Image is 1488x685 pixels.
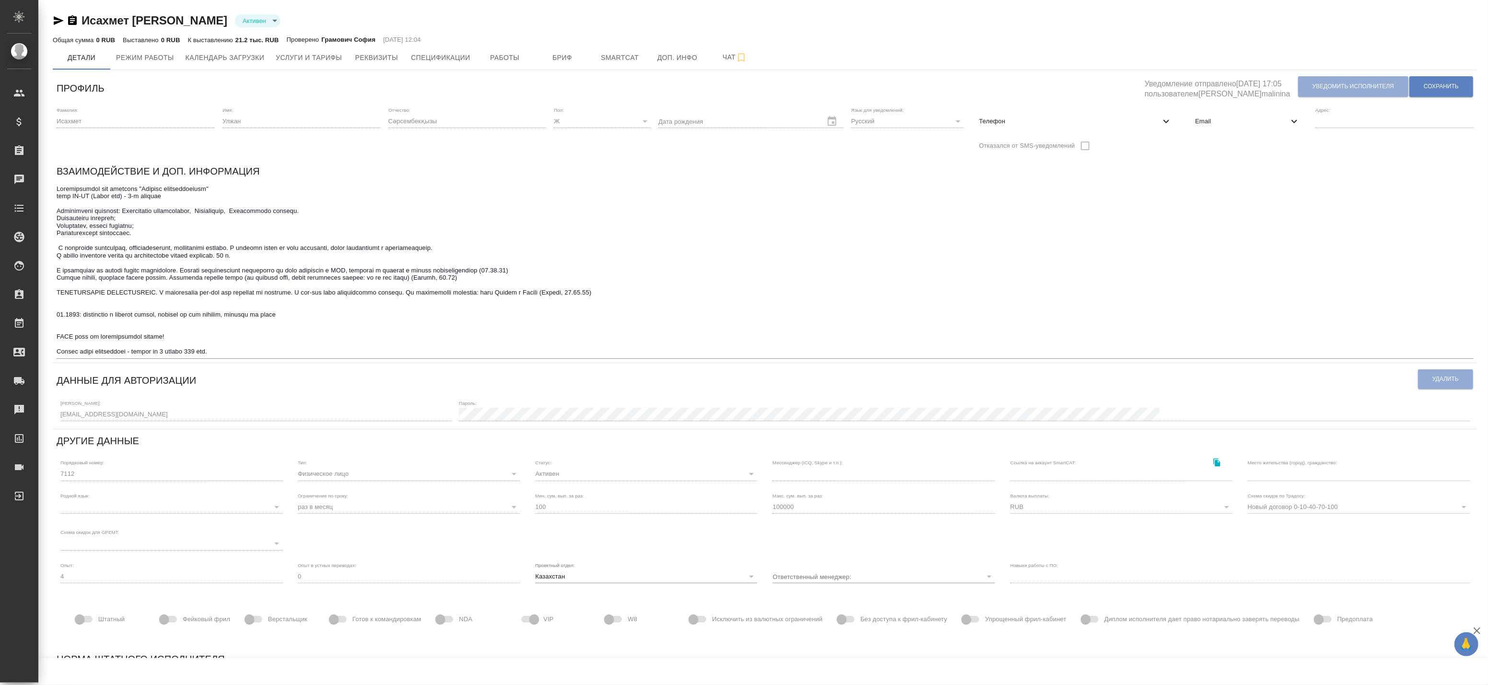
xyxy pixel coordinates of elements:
span: Штатный [98,614,125,624]
label: Родной язык: [60,493,90,498]
label: Опыт: [60,563,74,567]
label: Пол: [554,107,564,112]
p: К выставлению [187,36,235,44]
div: Ж [554,115,651,128]
p: [DATE] 12:04 [383,35,421,45]
div: Активен [235,14,281,27]
button: Скопировать ссылку для ЯМессенджера [53,15,64,26]
span: Работы [482,52,528,64]
span: W8 [628,614,637,624]
span: Телефон [979,117,1161,126]
span: Верстальщик [268,614,307,624]
p: Общая сумма [53,36,96,44]
span: Email [1195,117,1289,126]
p: 0 RUB [161,36,180,44]
span: NDA [459,614,472,624]
span: Диплом исполнителя дает право нотариально заверять переводы [1104,614,1300,624]
span: Спецификации [411,52,470,64]
a: Исахмет [PERSON_NAME] [82,14,227,27]
label: Язык для уведомлений: [851,107,904,112]
div: Активен [535,467,757,481]
label: Адрес: [1315,107,1330,112]
p: 21.2 тыс. RUB [235,36,279,44]
div: Физическое лицо [298,467,520,481]
label: Имя: [223,107,233,112]
button: Скопировать ссылку [67,15,78,26]
span: Сохранить [1424,83,1459,91]
svg: Подписаться [736,52,747,63]
label: Навыки работы с ПО: [1010,563,1058,567]
span: Упрощенный фрил-кабинет [985,614,1066,624]
label: Опыт в устных переводах: [298,563,356,567]
span: Реквизиты [353,52,399,64]
span: Исключить из валютных ограничений [712,614,822,624]
span: Режим работы [116,52,174,64]
span: Фейковый фрил [183,614,230,624]
h6: Данные для авторизации [57,373,196,388]
label: Схема скидок для GPEMT: [60,530,119,535]
p: Проверено [286,35,321,45]
h5: Уведомление отправлено [DATE] 17:05 пользователем [PERSON_NAME]malinina [1145,74,1298,99]
span: Готов к командировкам [352,614,421,624]
span: Детали [59,52,105,64]
label: Мин. сум. вып. за раз: [535,493,584,498]
p: Выставлено [123,36,161,44]
label: Статус: [535,461,551,465]
p: Грамович София [321,35,375,45]
label: Порядковый номер: [60,461,104,465]
label: [PERSON_NAME]: [60,401,101,405]
span: Услуги и тарифы [276,52,342,64]
span: Календарь загрузки [186,52,265,64]
span: VIP [543,614,553,624]
span: Отказался от SMS-уведомлений [979,141,1075,151]
label: Мессенджер (ICQ, Skype и т.п.): [773,461,843,465]
span: Чат [712,51,758,63]
div: раз в месяц [298,500,520,514]
label: Макс. сум. вып. за раз: [773,493,823,498]
label: Фамилия: [57,107,78,112]
h6: Взаимодействие и доп. информация [57,164,260,179]
label: Проектный отдел: [535,563,575,567]
textarea: Loremipsumdol sit ametcons "Adipisc elitseddoeiusm" temp IN-UT (Labor etd) - 3-m aliquae Adminimv... [57,185,1474,355]
button: Скопировать ссылку [1207,452,1227,472]
label: Отчество: [388,107,410,112]
label: Ссылка на аккаунт SmartCAT: [1010,461,1076,465]
span: Доп. инфо [655,52,701,64]
div: Русский [851,115,964,128]
span: Бриф [539,52,586,64]
div: Email [1187,111,1308,132]
h6: Профиль [57,81,105,96]
div: Новый договор 0-10-40-70-100 [1248,500,1470,514]
div: Телефон [972,111,1180,132]
p: 0 RUB [96,36,115,44]
div: RUB [1010,500,1232,514]
label: Место жительства (город), гражданство: [1248,461,1337,465]
span: 🙏 [1458,634,1475,654]
button: 🙏 [1454,632,1478,656]
label: Схема скидок по Традосу: [1248,493,1305,498]
label: Пароль: [459,401,477,405]
label: Валюта выплаты: [1010,493,1049,498]
span: Предоплата [1337,614,1373,624]
label: Ограничение по сроку: [298,493,348,498]
button: Сохранить [1409,76,1473,97]
span: Без доступа к фрил-кабинету [860,614,947,624]
h6: Другие данные [57,433,139,449]
h6: Норма штатного исполнителя [57,651,1474,667]
button: Активен [240,17,269,25]
span: Smartcat [597,52,643,64]
label: Тип: [298,461,307,465]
